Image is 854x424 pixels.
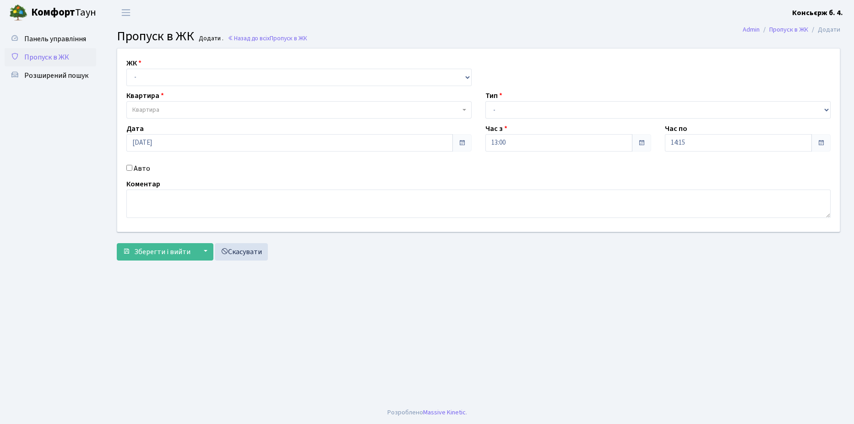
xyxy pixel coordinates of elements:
b: Комфорт [31,5,75,20]
a: Пропуск в ЖК [5,48,96,66]
label: Час з [485,123,507,134]
a: Massive Kinetic [423,408,466,417]
span: Пропуск в ЖК [117,27,194,45]
span: Пропуск в ЖК [270,34,307,43]
label: Час по [665,123,687,134]
nav: breadcrumb [729,20,854,39]
label: Квартира [126,90,164,101]
a: Назад до всіхПропуск в ЖК [228,34,307,43]
label: Тип [485,90,502,101]
img: logo.png [9,4,27,22]
label: Дата [126,123,144,134]
span: Квартира [132,105,159,114]
li: Додати [808,25,840,35]
label: ЖК [126,58,141,69]
a: Скасувати [215,243,268,261]
span: Зберегти і вийти [134,247,190,257]
button: Зберегти і вийти [117,243,196,261]
span: Панель управління [24,34,86,44]
label: Авто [134,163,150,174]
span: Розширений пошук [24,71,88,81]
small: Додати . [197,35,223,43]
button: Переключити навігацію [114,5,137,20]
span: Пропуск в ЖК [24,52,69,62]
a: Панель управління [5,30,96,48]
a: Консьєрж б. 4. [792,7,843,18]
span: Таун [31,5,96,21]
div: Розроблено . [387,408,467,418]
a: Пропуск в ЖК [769,25,808,34]
a: Розширений пошук [5,66,96,85]
a: Admin [743,25,760,34]
label: Коментар [126,179,160,190]
b: Консьєрж б. 4. [792,8,843,18]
